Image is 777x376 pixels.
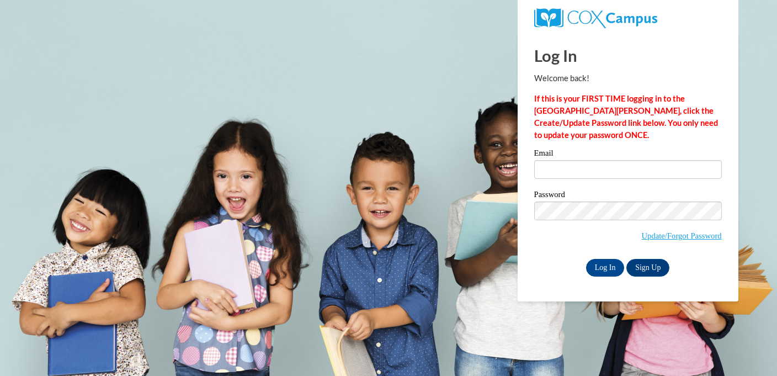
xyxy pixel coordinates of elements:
[626,259,669,277] a: Sign Up
[534,44,722,67] h1: Log In
[534,149,722,160] label: Email
[534,13,657,22] a: COX Campus
[534,94,718,140] strong: If this is your FIRST TIME logging in to the [GEOGRAPHIC_DATA][PERSON_NAME], click the Create/Upd...
[534,190,722,202] label: Password
[534,8,657,28] img: COX Campus
[642,231,722,240] a: Update/Forgot Password
[586,259,625,277] input: Log In
[534,72,722,84] p: Welcome back!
